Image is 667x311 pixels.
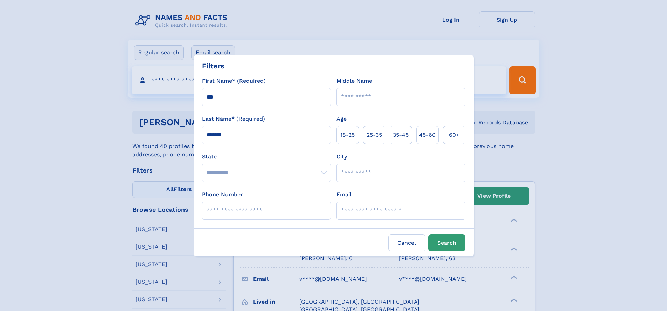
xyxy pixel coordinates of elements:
[449,131,459,139] span: 60+
[428,234,465,251] button: Search
[419,131,436,139] span: 45‑60
[202,77,266,85] label: First Name* (Required)
[202,61,224,71] div: Filters
[367,131,382,139] span: 25‑35
[336,115,347,123] label: Age
[336,190,352,199] label: Email
[336,153,347,161] label: City
[393,131,409,139] span: 35‑45
[388,234,425,251] label: Cancel
[340,131,355,139] span: 18‑25
[202,190,243,199] label: Phone Number
[202,115,265,123] label: Last Name* (Required)
[202,153,331,161] label: State
[336,77,372,85] label: Middle Name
